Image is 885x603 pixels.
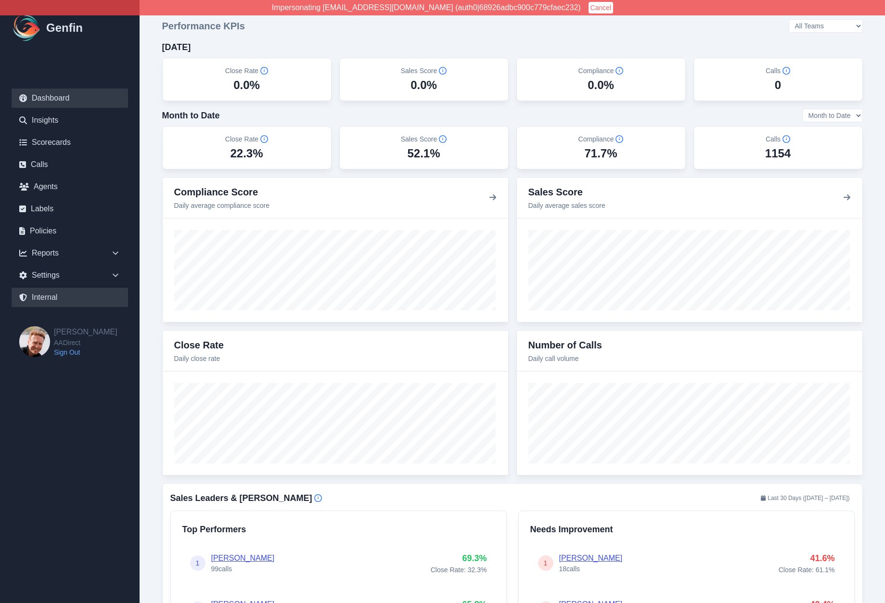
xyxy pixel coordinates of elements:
p: 99 calls [211,564,275,574]
h5: Calls [766,66,790,76]
a: [PERSON_NAME] [559,554,623,562]
p: 69.3 % [431,552,487,565]
h3: Sales Score [528,185,605,199]
h5: Sales Score [401,134,447,144]
span: Info [439,135,447,143]
h4: Sales Leaders & [PERSON_NAME] [170,491,312,505]
h3: Compliance Score [174,185,269,199]
span: Info [260,135,268,143]
p: Daily call volume [528,354,602,363]
div: 1154 [765,146,791,161]
p: 41.6 % [779,552,835,565]
img: Logo [12,13,42,43]
a: [PERSON_NAME] [211,554,275,562]
span: Info [782,67,790,75]
a: Internal [12,288,128,307]
p: Daily average compliance score [174,201,269,210]
h5: Calls [766,134,790,144]
div: 0.0% [588,77,614,93]
h4: Needs Improvement [530,523,843,536]
h4: Month to Date [162,109,220,122]
h5: Close Rate [225,134,268,144]
p: Daily average sales score [528,201,605,210]
a: Sign Out [54,347,117,357]
h5: Sales Score [401,66,447,76]
p: Daily close rate [174,354,224,363]
span: Info [439,67,447,75]
span: Info [260,67,268,75]
span: Info [314,494,322,502]
h3: Close Rate [174,338,224,352]
h5: Compliance [578,134,624,144]
a: Dashboard [12,89,128,108]
button: Cancel [589,2,614,13]
span: Info [616,135,623,143]
p: Close Rate: 32.3 % [431,565,487,575]
div: 52.1% [407,146,440,161]
h4: [DATE] [162,40,191,54]
div: 71.7% [584,146,617,161]
h1: Genfin [46,20,83,36]
h5: Close Rate [225,66,268,76]
div: Reports [12,244,128,263]
p: Close Rate: 61.1 % [779,565,835,575]
span: Last 30 Days ( [DATE] – [DATE] ) [756,492,855,504]
a: Calls [12,155,128,174]
a: Scorecards [12,133,128,152]
div: 0 [775,77,781,93]
div: 0.0% [410,77,437,93]
span: Info [616,67,623,75]
h3: Number of Calls [528,338,602,352]
button: View details [489,192,497,204]
h3: Performance KPIs [162,19,245,33]
img: Brian Dunagan [19,326,50,357]
div: 22.3% [230,146,263,161]
div: Settings [12,266,128,285]
a: Agents [12,177,128,196]
p: 18 calls [559,564,623,574]
a: Labels [12,199,128,218]
h2: [PERSON_NAME] [54,326,117,338]
div: 0.0% [233,77,260,93]
h4: Top Performers [182,523,495,536]
span: 1 [544,558,548,568]
span: Info [782,135,790,143]
a: Insights [12,111,128,130]
span: AADirect [54,338,117,347]
button: View details [843,192,851,204]
h5: Compliance [578,66,624,76]
span: 1 [196,558,200,568]
a: Policies [12,221,128,241]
